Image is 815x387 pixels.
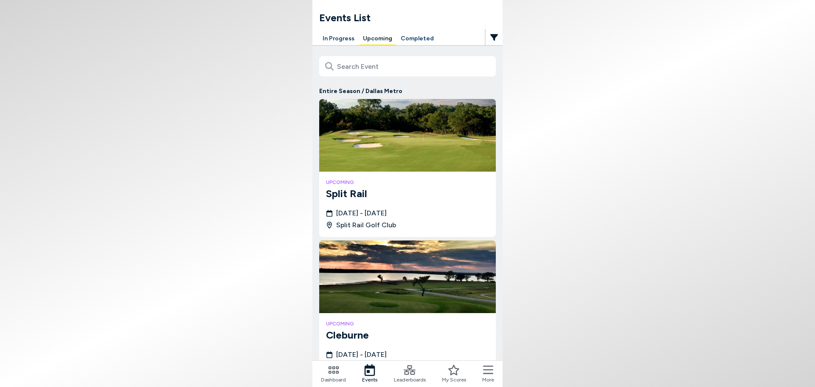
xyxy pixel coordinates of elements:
a: CleburneupcomingCleburne[DATE] - [DATE]Cleburne Golf Links [319,240,496,379]
a: Leaderboards [394,364,426,384]
h4: upcoming [326,178,489,186]
button: Upcoming [360,32,396,45]
div: Manage your account [312,32,503,45]
h1: Events List [319,10,503,25]
img: Cleburne [319,240,496,313]
h3: Cleburne [326,328,489,343]
img: Split Rail [319,99,496,172]
span: Events [362,376,377,384]
span: [DATE] - [DATE] [336,350,387,360]
h4: upcoming [326,320,489,328]
a: My Scores [442,364,466,384]
h3: Split Rail [326,186,489,201]
span: Split Rail Golf Club [336,220,396,230]
input: Search Event [319,56,496,76]
p: Entire Season / Dallas Metro [319,87,496,96]
span: Leaderboards [394,376,426,384]
span: Dashboard [321,376,346,384]
a: Events [362,364,377,384]
span: [DATE] - [DATE] [336,208,387,218]
button: Completed [397,32,437,45]
a: Split RailupcomingSplit Rail[DATE] - [DATE]Split Rail Golf Club [319,99,496,237]
span: My Scores [442,376,466,384]
button: More [482,364,494,384]
a: Dashboard [321,364,346,384]
button: In Progress [319,32,358,45]
span: More [482,376,494,384]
